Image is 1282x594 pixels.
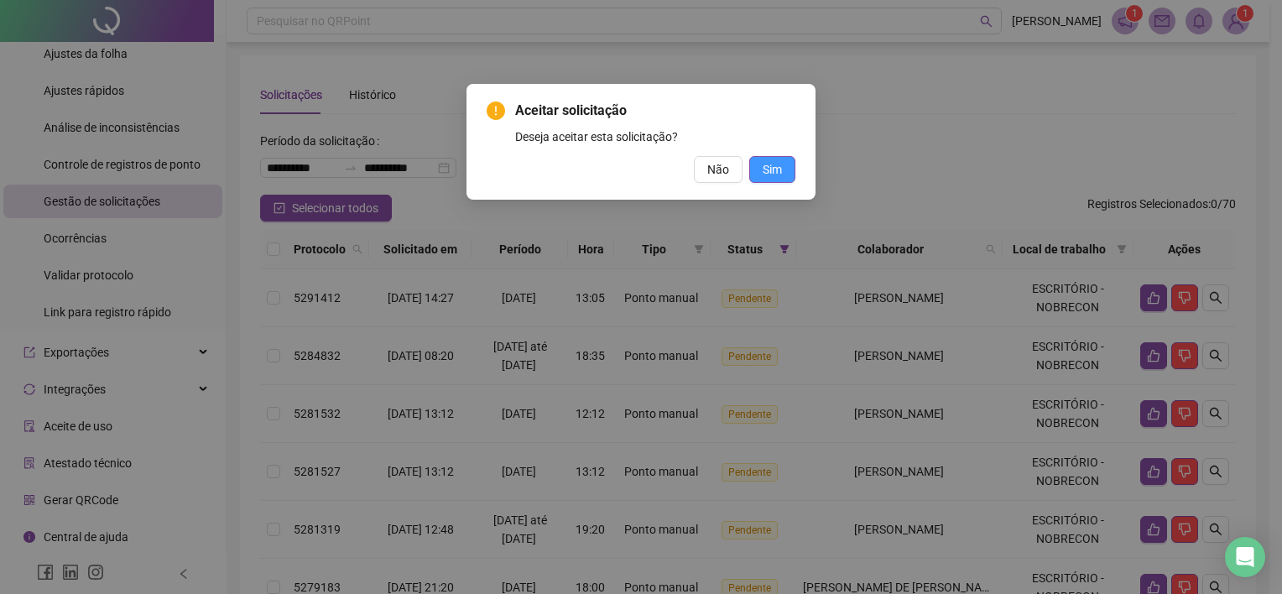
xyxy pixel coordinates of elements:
[694,156,743,183] button: Não
[515,128,795,146] div: Deseja aceitar esta solicitação?
[707,160,729,179] span: Não
[763,160,782,179] span: Sim
[487,102,505,120] span: exclamation-circle
[515,101,795,121] span: Aceitar solicitação
[749,156,795,183] button: Sim
[1225,537,1265,577] div: Open Intercom Messenger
